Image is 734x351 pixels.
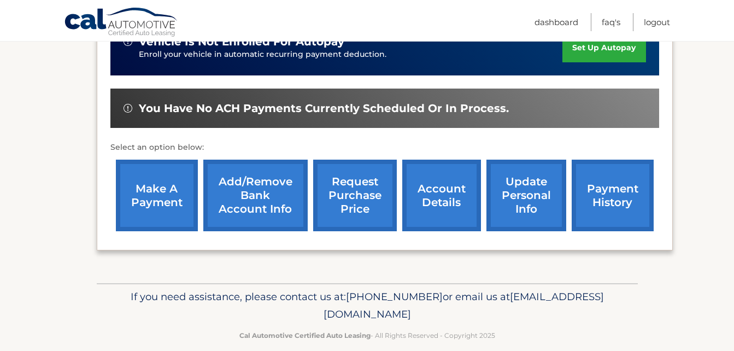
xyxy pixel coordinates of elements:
a: make a payment [116,160,198,231]
span: You have no ACH payments currently scheduled or in process. [139,102,509,115]
a: Add/Remove bank account info [203,160,308,231]
p: If you need assistance, please contact us at: or email us at [104,288,631,323]
a: payment history [572,160,654,231]
img: alert-white.svg [124,104,132,113]
a: set up autopay [562,33,645,62]
a: Dashboard [535,13,578,31]
p: Select an option below: [110,141,659,154]
a: FAQ's [602,13,620,31]
span: [EMAIL_ADDRESS][DOMAIN_NAME] [324,290,604,320]
a: update personal info [486,160,566,231]
a: Logout [644,13,670,31]
p: - All Rights Reserved - Copyright 2025 [104,330,631,341]
a: Cal Automotive [64,7,179,39]
span: [PHONE_NUMBER] [346,290,443,303]
a: request purchase price [313,160,397,231]
a: account details [402,160,481,231]
span: vehicle is not enrolled for autopay [139,35,344,49]
strong: Cal Automotive Certified Auto Leasing [239,331,371,340]
p: Enroll your vehicle in automatic recurring payment deduction. [139,49,563,61]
